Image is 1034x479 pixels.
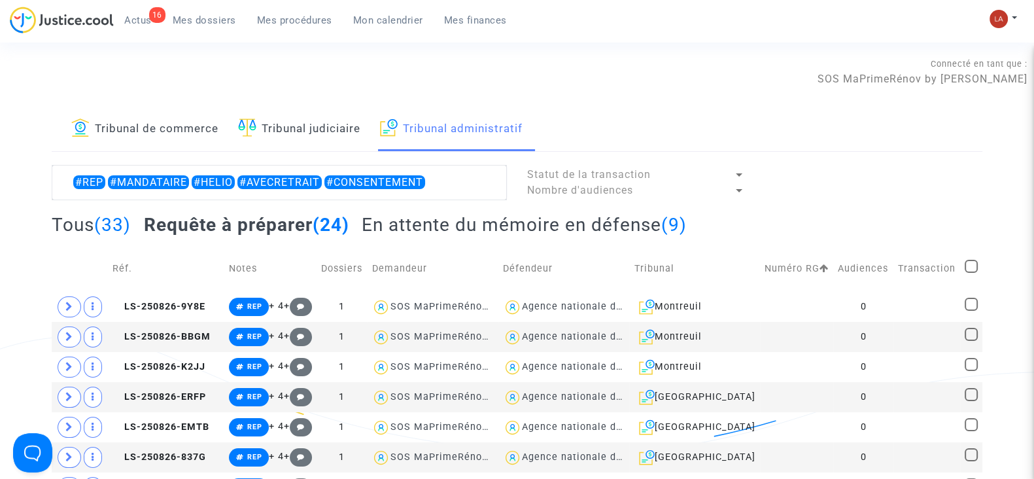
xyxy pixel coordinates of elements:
span: + 4 [269,421,284,432]
td: 1 [317,382,367,412]
span: (9) [661,214,687,236]
td: Défendeur [498,245,630,292]
img: icon-archive.svg [639,389,654,405]
span: + [284,391,312,402]
span: LS-250826-837G [112,452,206,463]
div: [GEOGRAPHIC_DATA] [634,419,755,435]
div: SOS MaPrimeRénov by [PERSON_NAME] [390,452,585,463]
div: [GEOGRAPHIC_DATA] [634,450,755,465]
img: icon-user.svg [503,448,522,467]
span: (33) [94,214,131,236]
span: LS-250826-EMTB [112,421,209,433]
img: icon-user.svg [371,418,390,437]
img: icon-user.svg [371,358,390,377]
td: Demandeur [367,245,498,292]
span: + 4 [269,451,284,462]
span: REP [247,302,262,311]
img: icon-user.svg [503,328,522,347]
div: Agence nationale de l'habitat [522,361,666,372]
td: 0 [833,322,893,352]
td: 1 [317,442,367,472]
span: + 4 [269,361,284,372]
td: Numéro RG [760,245,833,292]
span: Connecté en tant que : [931,59,1027,69]
span: + 4 [269,391,284,402]
a: Mon calendrier [343,10,434,30]
img: icon-user.svg [503,358,522,377]
img: icon-archive.svg [639,329,654,345]
span: + [284,330,312,342]
div: 16 [149,7,165,23]
img: icon-archive.svg [639,450,654,465]
span: Nombre d'audiences [526,184,632,196]
img: icon-user.svg [503,418,522,437]
img: icon-user.svg [371,448,390,467]
a: 16Actus [114,10,162,30]
a: Mes finances [434,10,517,30]
div: Agence nationale de l'habitat [522,452,666,463]
img: icon-faciliter-sm.svg [238,118,256,137]
img: icon-archive.svg [639,419,654,435]
span: + [284,300,312,311]
td: Réf. [108,245,224,292]
span: LS-250826-BBGM [112,331,211,342]
div: Montreuil [634,299,755,315]
a: Mes procédures [247,10,343,30]
h2: En attente du mémoire en défense [362,213,687,236]
div: SOS MaPrimeRénov by [PERSON_NAME] [390,391,585,402]
a: Tribunal administratif [380,107,523,151]
div: [GEOGRAPHIC_DATA] [634,389,755,405]
td: Dossiers [317,245,367,292]
div: Agence nationale de l'habitat [522,421,666,433]
td: 1 [317,292,367,322]
div: Agence nationale de l'habitat [522,331,666,342]
td: 0 [833,442,893,472]
td: Notes [224,245,317,292]
span: Actus [124,14,152,26]
img: icon-user.svg [503,388,522,407]
span: REP [247,363,262,371]
td: Transaction [893,245,960,292]
h2: Tous [52,213,131,236]
td: Tribunal [629,245,760,292]
span: + 4 [269,300,284,311]
span: + 4 [269,330,284,342]
span: LS-250826-ERFP [112,391,206,402]
div: SOS MaPrimeRénov by [PERSON_NAME] [390,331,585,342]
span: REP [247,393,262,401]
td: 0 [833,352,893,382]
td: 1 [317,322,367,352]
img: icon-user.svg [371,388,390,407]
div: Agence nationale de l'habitat [522,391,666,402]
img: icon-archive.svg [639,359,654,375]
td: 0 [833,382,893,412]
td: 0 [833,292,893,322]
span: LS-250826-K2JJ [112,361,205,372]
div: SOS MaPrimeRénov by [PERSON_NAME] [390,301,585,312]
span: Mon calendrier [353,14,423,26]
td: 1 [317,352,367,382]
div: Montreuil [634,329,755,345]
td: Audiences [833,245,893,292]
a: Mes dossiers [162,10,247,30]
img: icon-archive.svg [639,299,654,315]
a: Tribunal de commerce [71,107,218,151]
img: icon-archive.svg [380,118,398,137]
span: + [284,361,312,372]
span: Statut de la transaction [526,168,650,181]
div: SOS MaPrimeRénov by [PERSON_NAME] [390,421,585,433]
span: + [284,421,312,432]
iframe: Help Scout Beacon - Open [13,433,52,472]
div: SOS MaPrimeRénov by [PERSON_NAME] [390,361,585,372]
div: Montreuil [634,359,755,375]
img: icon-user.svg [371,328,390,347]
span: LS-250826-9Y8E [112,301,205,312]
span: REP [247,453,262,461]
div: Agence nationale de l'habitat [522,301,666,312]
td: 0 [833,412,893,442]
span: Mes procédures [257,14,332,26]
img: icon-user.svg [371,298,390,317]
img: icon-banque.svg [71,118,90,137]
span: + [284,451,312,462]
h2: Requête à préparer [144,213,349,236]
